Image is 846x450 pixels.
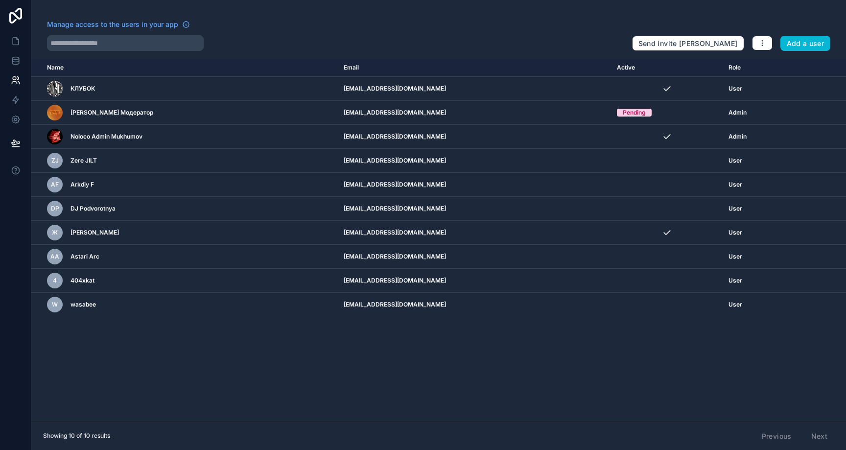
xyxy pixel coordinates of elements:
span: КЛУБОК [70,85,95,93]
span: User [728,181,742,189]
span: User [728,253,742,261]
span: 4 [53,277,57,284]
td: [EMAIL_ADDRESS][DOMAIN_NAME] [338,77,611,101]
span: Noloco Admin Mukhumov [70,133,142,141]
td: [EMAIL_ADDRESS][DOMAIN_NAME] [338,173,611,197]
th: Email [338,59,611,77]
span: 404xkat [70,277,94,284]
th: Active [611,59,723,77]
span: w [52,301,58,308]
span: [PERSON_NAME] [70,229,119,237]
th: Role [723,59,794,77]
span: User [728,229,742,237]
span: User [728,157,742,165]
td: [EMAIL_ADDRESS][DOMAIN_NAME] [338,269,611,293]
span: User [728,205,742,213]
span: Zere JILT [70,157,97,165]
td: [EMAIL_ADDRESS][DOMAIN_NAME] [338,245,611,269]
td: [EMAIL_ADDRESS][DOMAIN_NAME] [338,221,611,245]
span: User [728,85,742,93]
span: AA [50,253,59,261]
span: Showing 10 of 10 results [43,432,110,440]
td: [EMAIL_ADDRESS][DOMAIN_NAME] [338,125,611,149]
a: Manage access to the users in your app [47,20,190,29]
span: Admin [728,133,747,141]
span: Admin [728,109,747,117]
span: Manage access to the users in your app [47,20,178,29]
button: Send invite [PERSON_NAME] [632,36,744,51]
button: Add a user [780,36,831,51]
span: DJ Podvorotnya [70,205,116,213]
span: Ж [52,229,58,237]
div: Pending [623,109,646,117]
span: User [728,301,742,308]
span: AF [51,181,59,189]
td: [EMAIL_ADDRESS][DOMAIN_NAME] [338,293,611,317]
span: wasabee [70,301,96,308]
td: [EMAIL_ADDRESS][DOMAIN_NAME] [338,197,611,221]
th: Name [31,59,338,77]
span: Astari Arc [70,253,99,261]
span: DP [51,205,59,213]
td: [EMAIL_ADDRESS][DOMAIN_NAME] [338,101,611,125]
span: [PERSON_NAME] Модератор [70,109,153,117]
span: User [728,277,742,284]
span: ZJ [51,157,59,165]
td: [EMAIL_ADDRESS][DOMAIN_NAME] [338,149,611,173]
div: scrollable content [31,59,846,422]
span: Arkdiy F [70,181,94,189]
